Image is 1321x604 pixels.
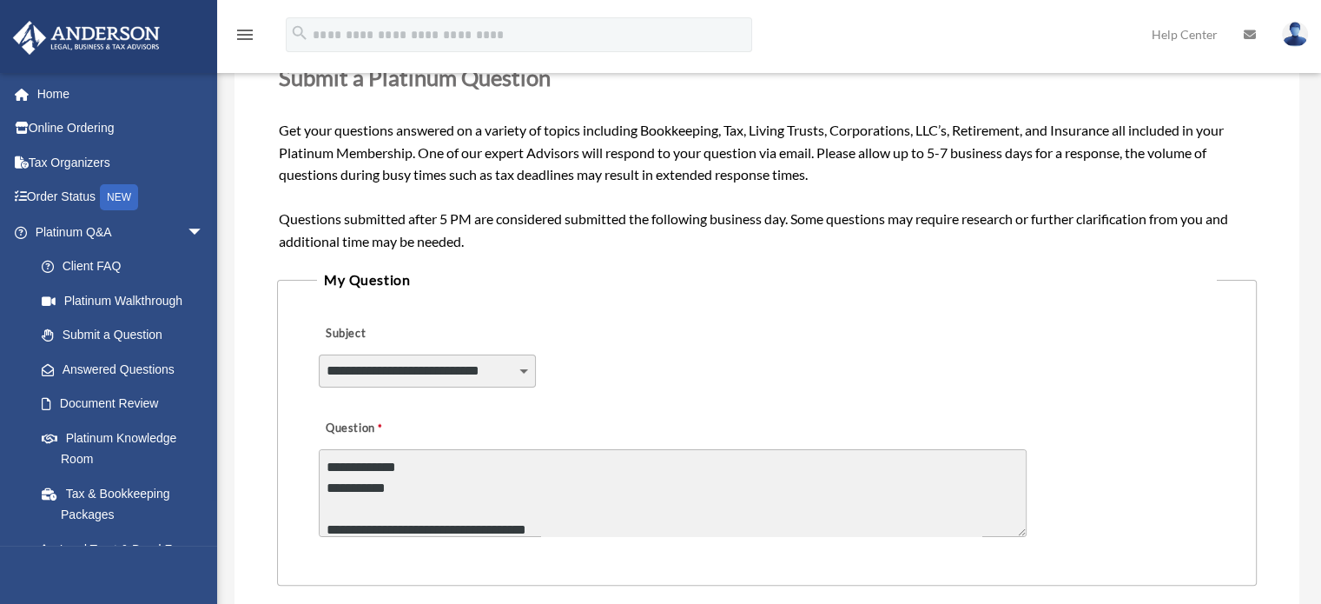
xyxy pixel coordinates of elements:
a: Platinum Q&Aarrow_drop_down [12,215,230,249]
img: User Pic [1282,22,1308,47]
img: Anderson Advisors Platinum Portal [8,21,165,55]
a: Home [12,76,230,111]
a: Online Ordering [12,111,230,146]
a: Land Trust & Deed Forum [24,532,230,567]
a: Document Review [24,387,230,421]
span: arrow_drop_down [187,215,221,250]
a: Platinum Walkthrough [24,283,230,318]
legend: My Question [317,268,1217,292]
a: Tax Organizers [12,145,230,180]
a: Tax & Bookkeeping Packages [24,476,230,532]
a: Submit a Question [24,318,221,353]
div: NEW [100,184,138,210]
a: Platinum Knowledge Room [24,421,230,476]
i: search [290,23,309,43]
span: Submit a Platinum Question [279,64,551,90]
label: Question [319,417,453,441]
i: menu [234,24,255,45]
label: Subject [319,322,484,347]
a: menu [234,30,255,45]
a: Order StatusNEW [12,180,230,216]
a: Answered Questions [24,352,230,387]
a: Client FAQ [24,249,230,284]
